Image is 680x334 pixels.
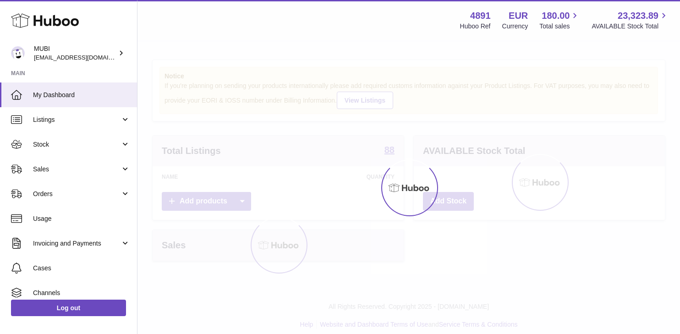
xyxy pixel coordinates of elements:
[33,91,130,99] span: My Dashboard
[542,10,570,22] span: 180.00
[33,115,121,124] span: Listings
[539,22,580,31] span: Total sales
[509,10,528,22] strong: EUR
[34,54,135,61] span: [EMAIL_ADDRESS][DOMAIN_NAME]
[11,46,25,60] img: shop@mubi.com
[33,239,121,248] span: Invoicing and Payments
[592,10,669,31] a: 23,323.89 AVAILABLE Stock Total
[33,190,121,198] span: Orders
[460,22,491,31] div: Huboo Ref
[34,44,116,62] div: MUBI
[11,300,126,316] a: Log out
[592,22,669,31] span: AVAILABLE Stock Total
[539,10,580,31] a: 180.00 Total sales
[33,165,121,174] span: Sales
[618,10,658,22] span: 23,323.89
[33,140,121,149] span: Stock
[33,264,130,273] span: Cases
[470,10,491,22] strong: 4891
[33,214,130,223] span: Usage
[502,22,528,31] div: Currency
[33,289,130,297] span: Channels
